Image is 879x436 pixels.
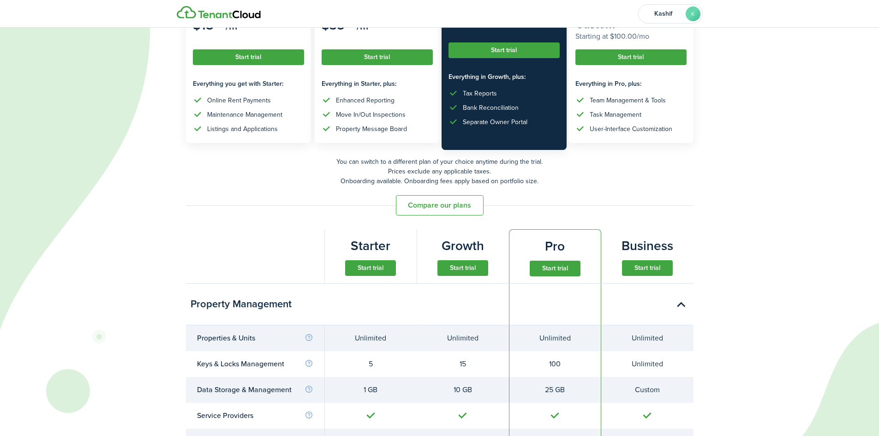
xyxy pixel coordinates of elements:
[622,236,673,256] subscription-pricing-card-title: Business
[336,96,395,105] div: Enhanced Reporting
[186,284,324,325] div: Property Management
[686,6,700,21] avatar-text: K
[638,4,703,24] button: Open menu
[463,117,527,127] div: Separate Owner Portal
[428,384,498,395] div: 10 GB
[345,260,396,276] button: Start trial
[336,124,407,134] div: Property Message Board
[442,236,484,256] subscription-pricing-card-title: Growth
[575,79,687,89] subscription-pricing-card-features-title: Everything in Pro, plus:
[590,110,641,119] div: Task Management
[207,124,278,134] div: Listings and Applications
[645,11,682,17] span: Kashif
[545,237,565,256] subscription-pricing-card-title: Pro
[197,410,313,421] div: Service Providers
[520,333,590,344] div: Unlimited
[590,96,666,105] div: Team Management & Tools
[207,110,282,119] div: Maintenance Management
[193,49,304,65] button: Start trial
[351,236,390,256] subscription-pricing-card-title: Starter
[448,42,560,58] button: Start trial
[428,358,498,370] div: 15
[448,72,560,82] subscription-pricing-card-features-title: Everything in Growth, plus:
[520,384,590,395] div: 25 GB
[612,384,682,395] div: Custom
[463,89,497,98] div: Tax Reports
[197,384,313,395] div: Data Storage & Management
[336,333,406,344] div: Unlimited
[612,358,682,370] div: Unlimited
[336,358,406,370] div: 5
[622,260,673,276] button: Start trial
[575,49,687,65] button: Start trial
[322,49,433,65] button: Start trial
[336,384,406,395] div: 1 GB
[463,103,519,113] div: Bank Reconciliation
[575,31,687,42] subscription-pricing-card-price-annual: Starting at $100.00/mo
[336,110,406,119] div: Move In/Out Inspections
[396,195,484,215] button: Compare our plans
[197,333,313,344] div: Properties & Units
[186,157,694,186] p: You can switch to a different plan of your choice anytime during the trial. Prices exclude any ap...
[520,358,590,370] div: 100
[197,358,313,370] div: Keys & Locks Management
[177,6,261,19] img: Logo
[193,79,304,89] subscription-pricing-card-features-title: Everything you get with Starter:
[207,96,271,105] div: Online Rent Payments
[428,333,498,344] div: Unlimited
[612,333,682,344] div: Unlimited
[590,124,672,134] div: User-Interface Customization
[437,260,488,276] button: Start trial
[530,261,580,276] button: Start trial
[322,79,433,89] subscription-pricing-card-features-title: Everything in Starter, plus:
[671,294,691,315] button: Toggle accordion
